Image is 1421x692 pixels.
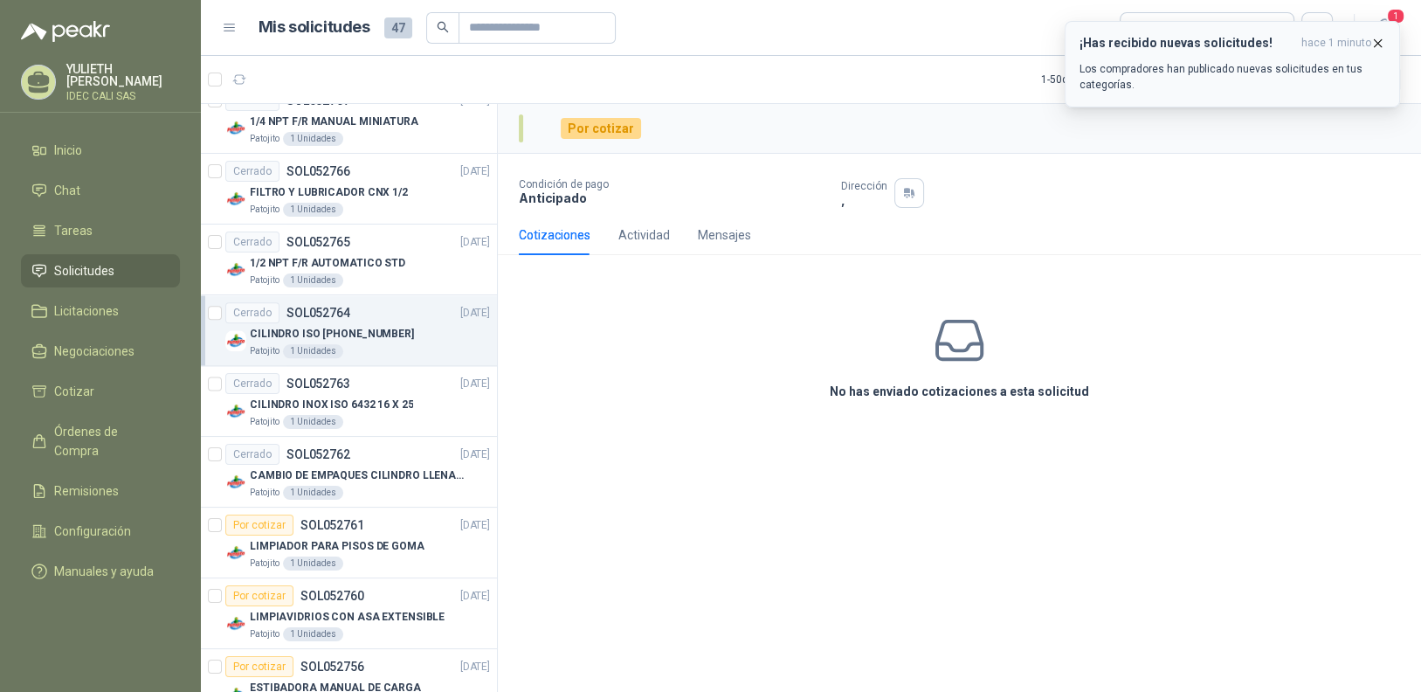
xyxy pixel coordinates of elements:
p: [DATE] [460,659,490,675]
span: 1 [1386,8,1405,24]
span: search [437,21,449,33]
span: 47 [384,17,412,38]
p: YULIETH [PERSON_NAME] [66,63,180,87]
div: Cerrado [225,161,279,182]
p: SOL052764 [286,307,350,319]
div: Por cotizar [561,118,641,139]
span: Inicio [54,141,82,160]
p: [DATE] [460,517,490,534]
span: Tareas [54,221,93,240]
p: CAMBIO DE EMPAQUES CILINDRO LLENADORA MANUALNUAL [250,467,467,484]
a: CerradoSOL052767[DATE] Company Logo1/4 NPT F/R MANUAL MINIATURAPatojito1 Unidades [201,83,497,154]
p: SOL052763 [286,377,350,390]
img: Company Logo [225,472,246,493]
div: 1 Unidades [283,486,343,500]
a: Licitaciones [21,294,180,328]
div: 1 - 50 de 53 [1041,66,1142,93]
span: Manuales y ayuda [54,562,154,581]
img: Company Logo [225,613,246,634]
a: Remisiones [21,474,180,508]
h3: No has enviado cotizaciones a esta solicitud [830,382,1089,401]
p: Anticipado [519,190,827,205]
div: 1 Unidades [283,557,343,571]
span: Configuración [54,522,131,541]
img: Company Logo [225,401,246,422]
a: Chat [21,174,180,207]
img: Company Logo [225,189,246,210]
a: Manuales y ayuda [21,555,180,588]
div: Cerrado [225,444,279,465]
div: Por cotizar [225,515,293,536]
div: Todas [1131,18,1168,38]
a: Tareas [21,214,180,247]
a: Órdenes de Compra [21,415,180,467]
span: Órdenes de Compra [54,422,163,460]
span: Negociaciones [54,342,135,361]
p: LIMPIADOR PARA PISOS DE GOMA [250,538,424,555]
span: Remisiones [54,481,119,501]
p: LIMPIAVIDRIOS CON ASA EXTENSIBLE [250,609,445,626]
div: 1 Unidades [283,273,343,287]
p: SOL052756 [300,661,364,673]
a: CerradoSOL052766[DATE] Company LogoFILTRO Y LUBRICADOR CNX 1/2Patojito1 Unidades [201,154,497,225]
div: 1 Unidades [283,415,343,429]
p: [DATE] [460,446,490,463]
a: CerradoSOL052765[DATE] Company Logo1/2 NPT F/R AUTOMATICO STDPatojito1 Unidades [201,225,497,295]
p: Los compradores han publicado nuevas solicitudes en tus categorías. [1080,61,1385,93]
span: Cotizar [54,382,94,401]
p: Patojito [250,132,279,146]
p: SOL052760 [300,590,364,602]
img: Company Logo [225,118,246,139]
a: Solicitudes [21,254,180,287]
p: Condición de pago [519,178,827,190]
span: Chat [54,181,80,200]
a: CerradoSOL052762[DATE] Company LogoCAMBIO DE EMPAQUES CILINDRO LLENADORA MANUALNUALPatojito1 Unid... [201,437,497,508]
span: Solicitudes [54,261,114,280]
a: Por cotizarSOL052761[DATE] Company LogoLIMPIADOR PARA PISOS DE GOMAPatojito1 Unidades [201,508,497,578]
img: Company Logo [225,330,246,351]
h3: ¡Has recibido nuevas solicitudes! [1080,36,1294,51]
p: [DATE] [460,588,490,605]
span: Licitaciones [54,301,119,321]
div: 1 Unidades [283,344,343,358]
p: 1/2 NPT F/R AUTOMATICO STD [250,255,405,272]
div: Actividad [618,225,670,245]
p: SOL052762 [286,448,350,460]
img: Company Logo [225,259,246,280]
div: 1 Unidades [283,203,343,217]
div: Por cotizar [225,656,293,677]
p: [DATE] [460,376,490,392]
a: Por cotizarSOL052760[DATE] Company LogoLIMPIAVIDRIOS CON ASA EXTENSIBLEPatojito1 Unidades [201,578,497,649]
p: Patojito [250,415,279,429]
p: CILINDRO INOX ISO 6432 16 X 25 [250,397,413,413]
a: CerradoSOL052763[DATE] Company LogoCILINDRO INOX ISO 6432 16 X 25Patojito1 Unidades [201,366,497,437]
p: Patojito [250,273,279,287]
a: Cotizar [21,375,180,408]
div: 1 Unidades [283,627,343,641]
p: Patojito [250,344,279,358]
button: 1 [1369,12,1400,44]
div: 1 Unidades [283,132,343,146]
span: hace 1 minuto [1301,36,1371,51]
div: Mensajes [698,225,751,245]
h1: Mis solicitudes [259,15,370,40]
button: ¡Has recibido nuevas solicitudes!hace 1 minuto Los compradores han publicado nuevas solicitudes e... [1065,21,1400,107]
img: Logo peakr [21,21,110,42]
p: SOL052766 [286,165,350,177]
p: IDEC CALI SAS [66,91,180,101]
a: Inicio [21,134,180,167]
p: Patojito [250,486,279,500]
p: [DATE] [460,305,490,322]
p: CILINDRO ISO [PHONE_NUMBER] [250,326,414,343]
p: [DATE] [460,234,490,251]
div: Por cotizar [225,585,293,606]
div: Cerrado [225,373,279,394]
div: Cerrado [225,232,279,253]
a: Configuración [21,515,180,548]
a: Negociaciones [21,335,180,368]
p: , [841,192,887,207]
a: CerradoSOL052764[DATE] Company LogoCILINDRO ISO [PHONE_NUMBER]Patojito1 Unidades [201,295,497,366]
p: Patojito [250,627,279,641]
div: Cerrado [225,302,279,323]
p: Dirección [841,180,887,192]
